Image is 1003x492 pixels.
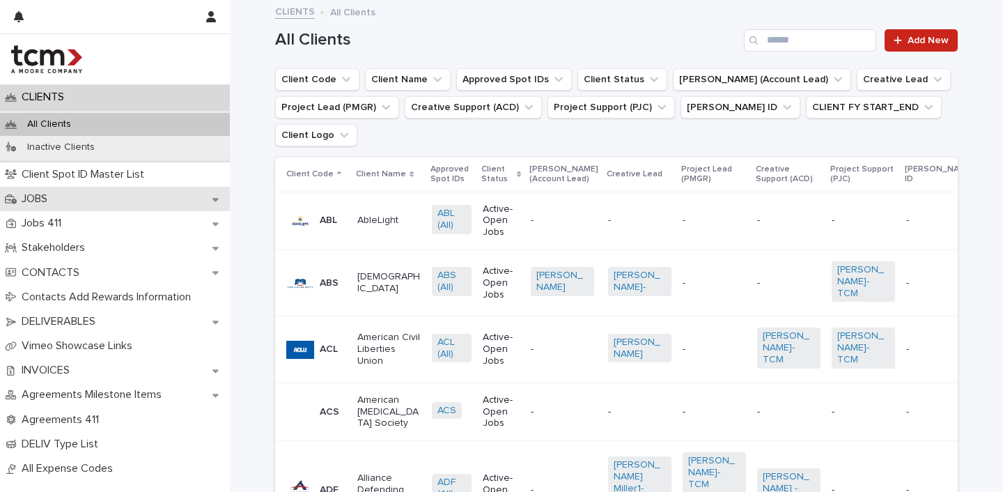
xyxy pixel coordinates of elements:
p: American Civil Liberties Union [357,332,421,367]
button: Project Support (PJC) [547,96,675,118]
p: JOBS [16,192,59,206]
p: - [906,275,912,289]
p: Client Status [481,162,513,187]
span: Add New [908,36,949,45]
p: - [906,403,912,418]
a: [PERSON_NAME]- [614,270,666,293]
button: Neilson ID [681,96,800,118]
a: [PERSON_NAME]-TCM [837,264,889,299]
p: Client Name [356,167,406,182]
a: ACS [437,405,456,417]
button: Client Logo [275,124,357,146]
a: [PERSON_NAME]-TCM [688,455,740,490]
p: Active-Open Jobs [483,394,520,429]
p: [PERSON_NAME] ID [905,162,974,187]
p: - [683,344,746,355]
p: ABS [320,277,339,289]
p: Contacts Add Rewards Information [16,291,202,304]
p: - [531,406,594,418]
a: [PERSON_NAME] [614,337,666,360]
p: - [757,215,821,226]
p: - [608,215,671,226]
p: CLIENTS [16,91,75,104]
p: DELIVERABLES [16,315,107,328]
p: Agreements 411 [16,413,110,426]
p: - [906,341,912,355]
p: Project Support (PJC) [830,162,896,187]
p: All Clients [16,118,82,130]
p: DELIV Type List [16,438,109,451]
a: ABS (All) [437,270,466,293]
p: - [757,406,821,418]
p: INVOICES [16,364,81,377]
button: Moore AE (Account Lead) [673,68,851,91]
p: - [832,215,895,226]
p: All Expense Codes [16,462,124,475]
p: - [683,215,746,226]
p: ACL [320,344,338,355]
input: Search [744,29,876,52]
a: CLIENTS [275,3,315,19]
p: CONTACTS [16,266,91,279]
button: Project Lead (PMGR) [275,96,399,118]
p: - [531,344,594,355]
p: Creative Lead [607,167,662,182]
img: 4hMmSqQkux38exxPVZHQ [11,45,82,73]
p: All Clients [330,3,375,19]
p: Active-Open Jobs [483,332,520,367]
p: Jobs 411 [16,217,72,230]
p: AbleLight [357,215,421,226]
p: Client Spot ID Master List [16,168,155,181]
p: ABL [320,215,337,226]
p: [DEMOGRAPHIC_DATA] [357,271,421,295]
button: Approved Spot IDs [456,68,572,91]
p: - [531,215,594,226]
button: Client Status [577,68,667,91]
p: - [683,277,746,289]
p: ACS [320,406,339,418]
p: - [906,212,912,226]
p: [PERSON_NAME] (Account Lead) [529,162,598,187]
p: - [683,406,746,418]
p: Inactive Clients [16,141,106,153]
p: Stakeholders [16,241,96,254]
p: Creative Support (ACD) [756,162,822,187]
a: [PERSON_NAME] [536,270,589,293]
p: Approved Spot IDs [430,162,473,187]
button: CLIENT FY START_END [806,96,942,118]
button: Creative Lead [857,68,951,91]
p: American [MEDICAL_DATA] Society [357,394,421,429]
p: Client Code [286,167,334,182]
a: ACL (All) [437,337,466,360]
a: [PERSON_NAME]-TCM [837,330,889,365]
p: Vimeo Showcase Links [16,339,143,353]
p: - [832,406,895,418]
p: Active-Open Jobs [483,203,520,238]
h1: All Clients [275,30,738,50]
p: Active-Open Jobs [483,266,520,300]
p: - [608,406,671,418]
p: Agreements Milestone Items [16,388,173,401]
p: - [757,277,821,289]
button: Client Name [365,68,451,91]
a: Add New [885,29,958,52]
p: Project Lead (PMGR) [681,162,747,187]
button: Creative Support (ACD) [405,96,542,118]
a: [PERSON_NAME]-TCM [763,330,815,365]
a: ABL (All) [437,208,466,231]
button: Client Code [275,68,359,91]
